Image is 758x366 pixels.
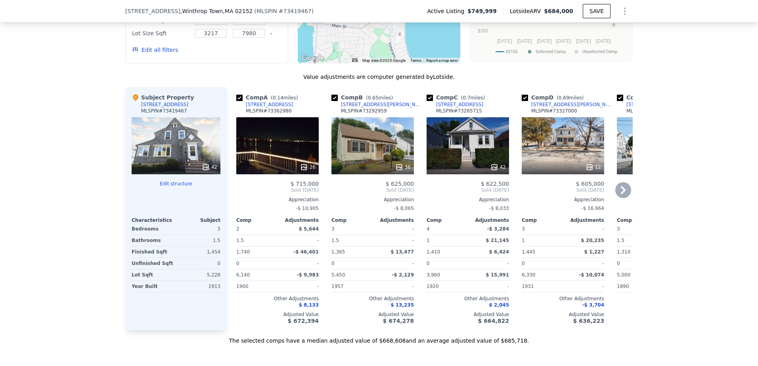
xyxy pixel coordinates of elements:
text: [DATE] [517,38,532,44]
div: 1 [522,235,561,246]
span: 4 [427,226,430,232]
div: - [565,258,604,269]
div: The selected comps have a median adjusted value of $668,608 and an average adjusted value of $685... [125,330,633,345]
span: 0 [617,261,620,266]
a: [STREET_ADDRESS] [236,101,293,108]
div: Bathrooms [132,235,174,246]
span: $ 715,000 [291,181,319,187]
div: Adjusted Value [236,311,319,318]
span: 3 [617,226,620,232]
div: Adjustments [563,217,604,223]
button: Clear [270,32,273,35]
span: 1,740 [236,249,250,255]
div: Year Built [132,281,174,292]
div: Appreciation [331,196,414,203]
span: 0.7 [463,95,470,101]
span: Lotside ARV [510,7,544,15]
div: Unfinished Sqft [132,258,174,269]
div: Other Adjustments [236,295,319,302]
div: Lot Size Sqft [132,28,190,39]
text: [DATE] [537,38,552,44]
span: -$ 9,983 [297,272,319,278]
div: Bedrooms [132,223,174,234]
div: 1.5 [178,235,220,246]
span: [STREET_ADDRESS] [125,7,180,15]
div: - [565,223,604,234]
text: [DATE] [596,38,611,44]
span: $ 21,145 [486,238,509,243]
div: Comp [331,217,373,223]
div: [STREET_ADDRESS][PERSON_NAME] [531,101,614,108]
span: 3 [522,226,525,232]
div: - [565,281,604,292]
span: $ 20,235 [581,238,604,243]
div: MLSPIN # 73419467 [141,108,187,114]
text: Selected Comp [536,49,566,54]
div: 26 [300,163,316,171]
span: -$ 46,401 [293,249,319,255]
div: Other Adjustments [617,295,699,302]
div: [STREET_ADDRESS] [436,101,483,108]
span: ( miles) [458,95,488,101]
a: [STREET_ADDRESS] [427,101,483,108]
div: Adjustments [468,217,509,223]
span: 0 [331,261,335,266]
span: -$ 10,905 [296,206,319,211]
span: , MA 02152 [223,8,253,14]
span: MLSPIN [256,8,277,14]
div: [STREET_ADDRESS] [246,101,293,108]
button: Keyboard shortcuts [352,58,358,62]
div: Other Adjustments [427,295,509,302]
text: [DATE] [576,38,591,44]
div: MLSPIN # 73362980 [246,108,292,114]
a: [STREET_ADDRESS][PERSON_NAME] [522,101,614,108]
div: Appreciation [522,196,604,203]
div: 1.5 [236,235,276,246]
span: $ 605,000 [576,181,604,187]
a: Report a map error [426,58,458,63]
div: [STREET_ADDRESS][PERSON_NAME] [341,101,423,108]
div: - [279,258,319,269]
div: 1,454 [178,246,220,257]
div: 1890 [617,281,657,292]
div: Appreciation [236,196,319,203]
div: Other Adjustments [522,295,604,302]
span: 1,310 [617,249,630,255]
div: 1.5 [331,235,371,246]
span: -$ 3,704 [582,302,604,308]
span: Map data ©2025 Google [362,58,406,63]
span: $ 674,278 [383,318,414,324]
span: $ 13,235 [390,302,414,308]
span: $ 636,223 [573,318,604,324]
span: Sold [DATE] [522,187,604,193]
span: 0 [522,261,525,266]
a: [STREET_ADDRESS][PERSON_NAME] [331,101,423,108]
div: 0 [178,258,220,269]
span: -$ 3,284 [487,226,509,232]
span: -$ 8,033 [489,206,509,211]
div: Comp [236,217,278,223]
span: $ 1,227 [584,249,604,255]
div: MLSPIN # 73327000 [531,108,577,114]
div: Comp C [427,93,488,101]
div: Adjustments [278,217,319,223]
span: 6,140 [236,272,250,278]
span: 0.69 [559,95,569,101]
div: Comp A [236,93,301,101]
button: Show Options [617,3,633,19]
div: Comp D [522,93,587,101]
div: Subject [176,217,220,223]
span: $684,000 [544,8,573,14]
div: - [469,281,509,292]
div: 1913 [178,281,220,292]
span: 1,365 [331,249,345,255]
div: Subject Property [132,93,194,101]
span: 5,450 [331,272,345,278]
span: 0.65 [368,95,379,101]
div: Adjusted Value [617,311,699,318]
span: $ 8,133 [299,302,319,308]
text: [DATE] [497,38,512,44]
span: $ 15,991 [486,272,509,278]
span: -$ 10,074 [579,272,604,278]
div: Comp B [331,93,396,101]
